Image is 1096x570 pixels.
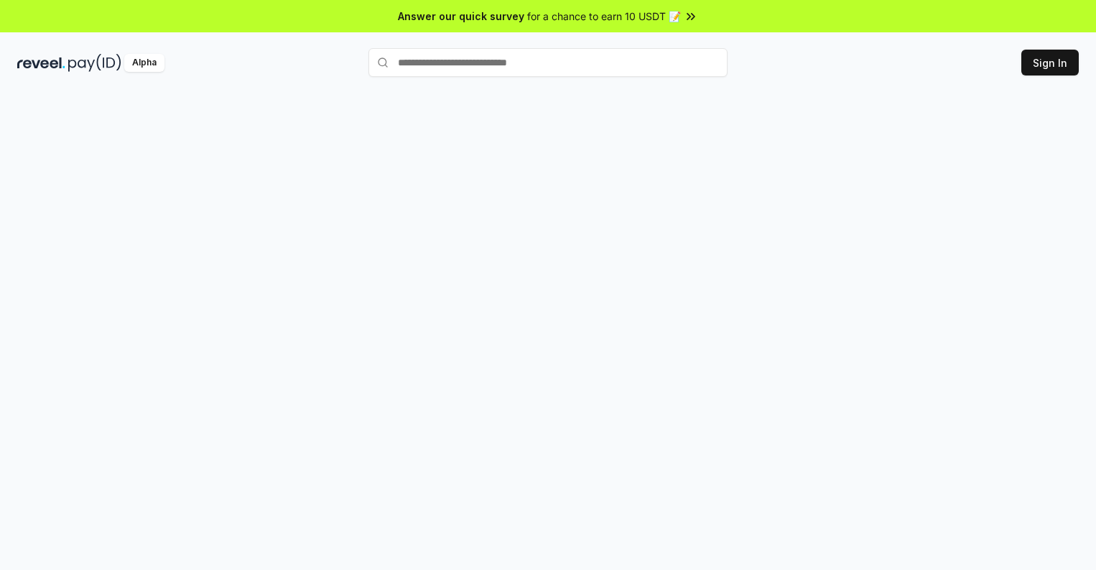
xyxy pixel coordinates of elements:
[398,9,524,24] span: Answer our quick survey
[68,54,121,72] img: pay_id
[1021,50,1079,75] button: Sign In
[17,54,65,72] img: reveel_dark
[527,9,681,24] span: for a chance to earn 10 USDT 📝
[124,54,164,72] div: Alpha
